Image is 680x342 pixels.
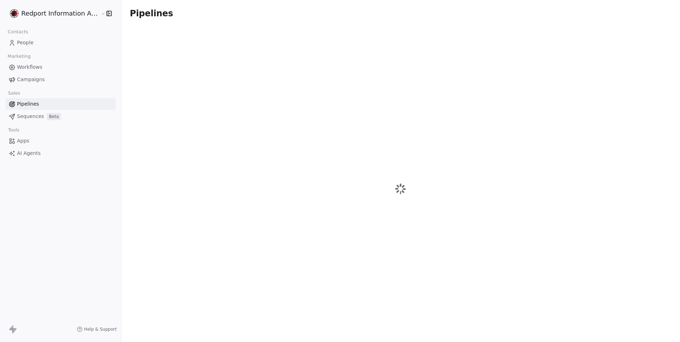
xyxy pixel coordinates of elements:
button: Redport Information Assurance [8,7,96,19]
span: Help & Support [84,326,117,332]
a: Apps [6,135,115,147]
span: Marketing [5,51,34,62]
span: Tools [5,125,22,135]
a: Workflows [6,61,115,73]
span: AI Agents [17,150,41,157]
a: People [6,37,115,49]
span: Pipelines [17,100,39,108]
span: Campaigns [17,76,45,83]
span: Sales [5,88,23,99]
a: Pipelines [6,98,115,110]
img: Redport_hacker_head.png [10,9,18,18]
span: Pipelines [130,9,173,18]
span: Apps [17,137,29,145]
span: Beta [47,113,61,120]
a: Campaigns [6,74,115,85]
span: Sequences [17,113,44,120]
a: Help & Support [77,326,117,332]
span: People [17,39,34,46]
span: Workflows [17,63,42,71]
span: Redport Information Assurance [21,9,99,18]
span: Contacts [5,27,31,37]
a: AI Agents [6,147,115,159]
a: SequencesBeta [6,111,115,122]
